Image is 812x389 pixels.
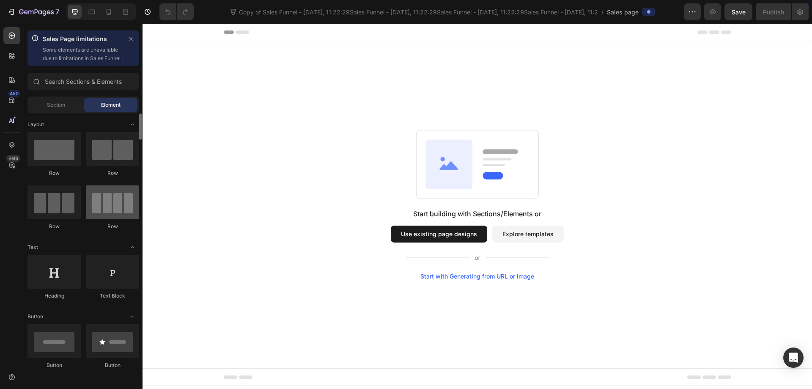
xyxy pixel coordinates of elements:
[607,8,639,17] span: Sales page
[783,348,804,368] div: Open Intercom Messenger
[237,8,600,17] span: Copy of Sales Funnel - [DATE], 11:22:29Sales Funnel - [DATE], 11:22:29Sales Funnel - [DATE], 11:2...
[126,118,139,131] span: Toggle open
[86,361,139,369] div: Button
[86,292,139,300] div: Text Block
[27,361,81,369] div: Button
[8,90,20,97] div: 450
[763,8,784,17] div: Publish
[350,202,421,219] button: Explore templates
[732,8,746,16] span: Save
[756,3,791,20] button: Publish
[6,155,20,162] div: Beta
[278,249,392,256] div: Start with Generating from URL or image
[101,101,121,109] span: Element
[43,46,122,63] p: Some elements are unavailable due to limitations in Sales Funnel.
[143,24,812,389] iframe: Design area
[55,7,59,17] p: 7
[47,101,65,109] span: Section
[27,292,81,300] div: Heading
[27,73,139,90] input: Search Sections & Elements
[27,121,44,128] span: Layout
[271,185,399,195] div: Start building with Sections/Elements or
[126,310,139,323] span: Toggle open
[724,3,752,20] button: Save
[86,169,139,177] div: Row
[126,240,139,254] span: Toggle open
[159,3,194,20] div: Undo/Redo
[43,34,122,44] p: Sales Page limitations
[27,169,81,177] div: Row
[27,313,43,320] span: Button
[27,243,38,251] span: Text
[86,223,139,230] div: Row
[601,8,604,17] span: /
[248,202,345,219] button: Use existing page designs
[27,223,81,230] div: Row
[3,3,63,20] button: 7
